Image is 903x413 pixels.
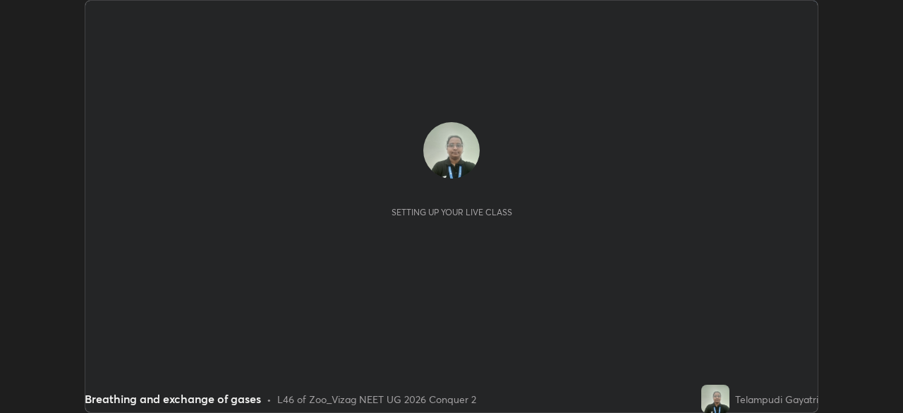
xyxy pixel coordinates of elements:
[267,392,272,407] div: •
[423,122,480,179] img: 06370376e3c44778b92783d89618c6a2.jpg
[85,390,261,407] div: Breathing and exchange of gases
[277,392,476,407] div: L46 of Zoo_Vizag NEET UG 2026 Conquer 2
[392,207,512,217] div: Setting up your live class
[701,385,729,413] img: 06370376e3c44778b92783d89618c6a2.jpg
[735,392,818,407] div: Telampudi Gayatri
